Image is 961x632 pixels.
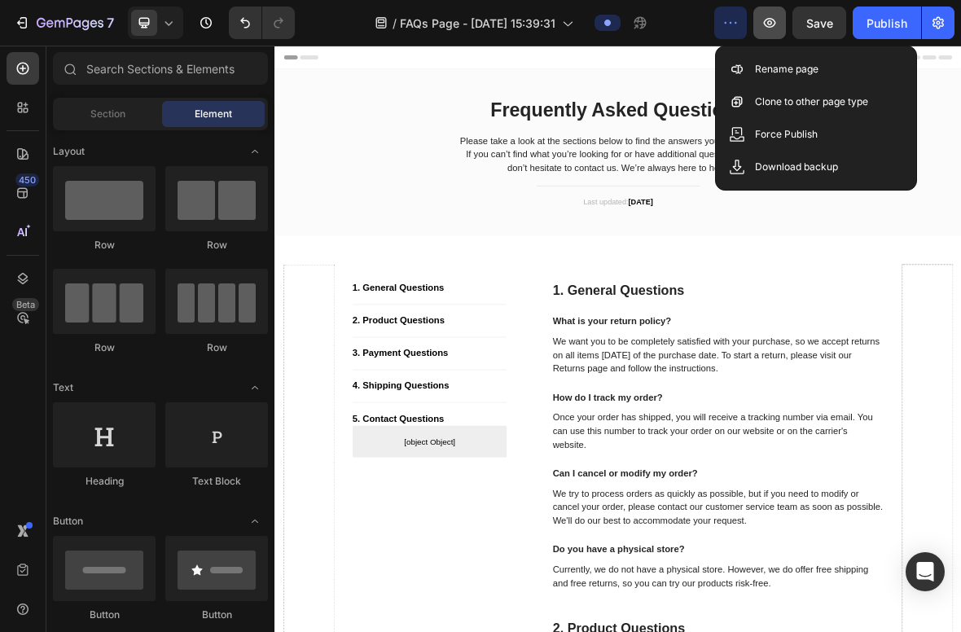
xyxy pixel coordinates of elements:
[53,144,85,159] span: Layout
[395,337,866,362] p: 1. General Questions
[806,16,833,30] span: Save
[90,107,125,121] span: Section
[165,340,268,355] div: Row
[229,7,295,39] div: Undo/Redo
[110,336,240,355] a: 1. General Questions
[53,52,268,85] input: Search Sections & Elements
[503,216,538,228] strong: [DATE]
[755,94,868,110] p: Clone to other page type
[53,514,83,529] span: Button
[53,238,156,252] div: Row
[906,552,945,591] div: Open Intercom Messenger
[395,520,866,578] p: Once your order has shipped, you will receive a tracking number via email. You can use this numbe...
[242,375,268,401] span: Toggle open
[853,7,921,39] button: Publish
[755,61,818,77] p: Rename page
[395,411,866,470] p: We want you to be completely satisfied with your purchase, so we accept returns on all items [DAT...
[242,138,268,165] span: Toggle open
[110,554,330,573] span: [object Object]
[867,15,907,32] div: Publish
[274,46,961,632] iframe: Design area
[395,601,866,618] p: Can I cancel or modify my order?
[258,214,719,230] p: Last updated:
[53,340,156,355] div: Row
[242,508,268,534] span: Toggle open
[110,521,240,541] a: 5. Contact Questions
[395,384,866,402] p: What is your return policy?
[110,382,241,402] a: 2. Product Questions
[15,173,39,187] div: 450
[755,159,838,175] p: Download backup
[258,74,719,109] p: Frequently Asked Questions
[393,15,397,32] span: /
[195,107,232,121] span: Element
[165,238,268,252] div: Row
[755,126,818,143] p: Force Publish
[792,7,846,39] button: Save
[53,474,156,489] div: Heading
[53,380,73,395] span: Text
[165,608,268,622] div: Button
[258,125,719,184] p: Please take a look at the sections below to find the answers you’re looking for. If you can’t fin...
[107,13,114,33] p: 7
[400,15,555,32] span: FAQs Page - [DATE] 15:39:31
[110,475,248,494] a: 4. Shipping Questions
[12,298,39,311] div: Beta
[395,493,866,510] p: How do I track my order?
[7,7,121,39] button: 7
[165,474,268,489] div: Text Block
[110,428,246,448] a: 3. Payment Questions
[53,608,156,622] div: Button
